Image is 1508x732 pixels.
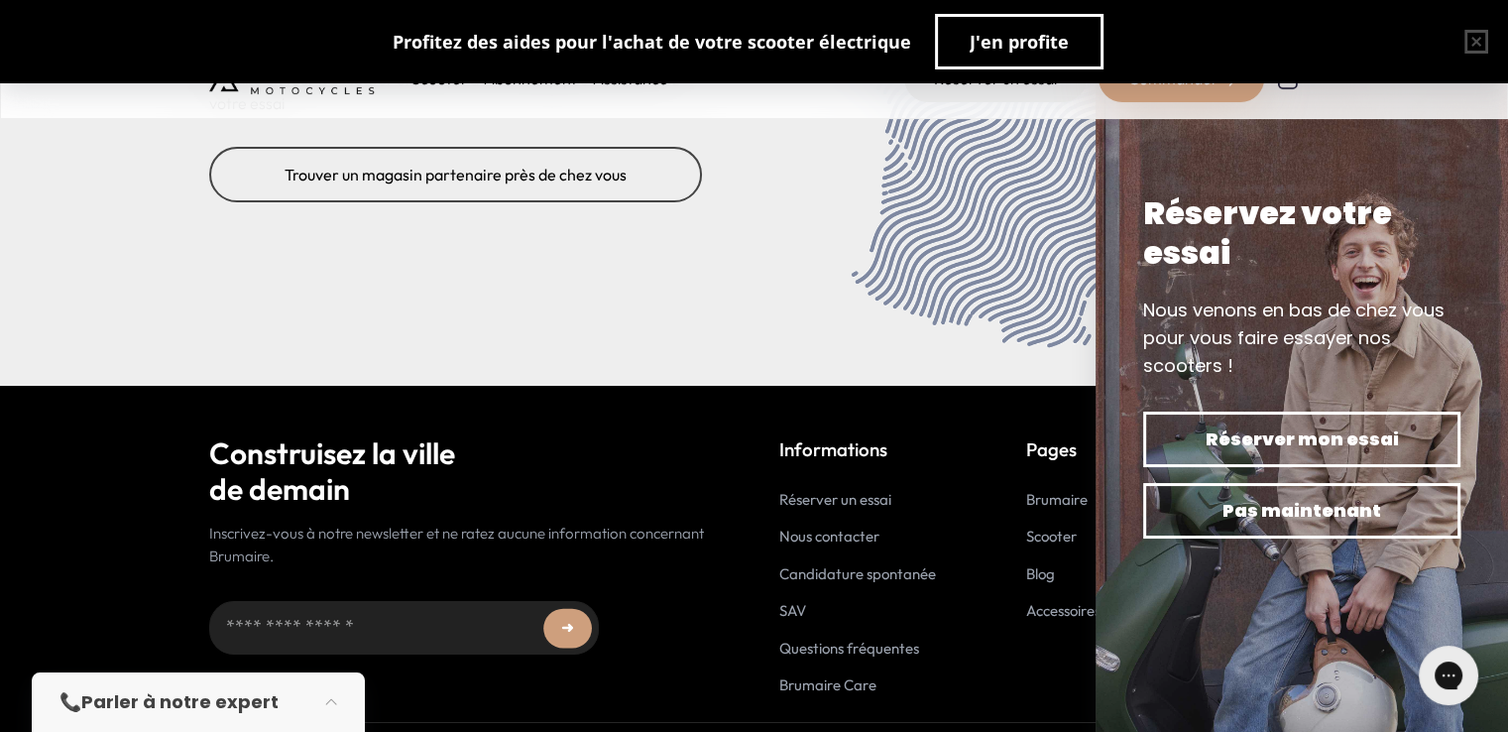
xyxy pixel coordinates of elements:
[209,435,730,507] h2: Construisez la ville de demain
[1026,527,1077,546] a: Scooter
[1026,490,1088,509] a: Brumaire
[779,639,919,658] a: Questions fréquentes
[1026,601,1101,620] a: Accessoires
[209,601,599,655] input: Adresse email...
[779,564,936,583] a: Candidature spontanée
[779,601,806,620] a: SAV
[1409,639,1488,712] iframe: Gorgias live chat messenger
[779,675,876,694] a: Brumaire Care
[543,609,592,649] button: ➜
[209,147,702,202] a: Trouver un magasin partenaire près de chez vous
[209,523,730,567] p: Inscrivez-vous à notre newsletter et ne ratez aucune information concernant Brumaire.
[779,527,879,546] a: Nous contacter
[1026,435,1101,463] p: Pages
[779,490,891,509] a: Réserver un essai
[779,435,936,463] p: Informations
[1026,564,1055,583] a: Blog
